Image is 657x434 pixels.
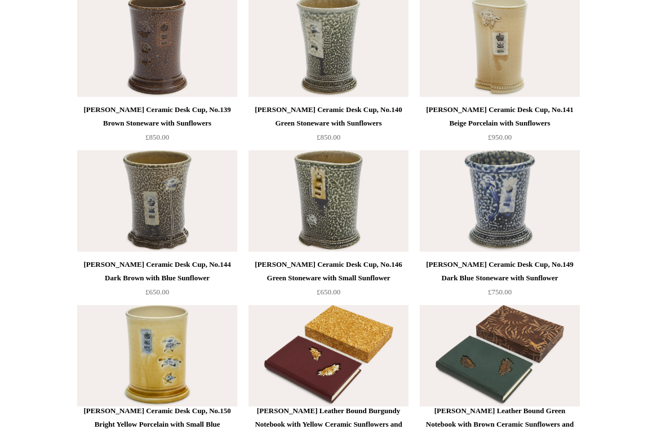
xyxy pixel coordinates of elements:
[420,258,580,304] a: [PERSON_NAME] Ceramic Desk Cup, No.149 Dark Blue Stoneware with Sunflower £750.00
[248,150,409,252] img: Steve Harrison Ceramic Desk Cup, No.146 Green Stoneware with Small Sunflower
[251,258,406,285] div: [PERSON_NAME] Ceramic Desk Cup, No.146 Green Stoneware with Small Sunflower
[488,133,512,141] span: £950.00
[420,150,580,252] img: Steve Harrison Ceramic Desk Cup, No.149 Dark Blue Stoneware with Sunflower
[248,305,409,406] a: Steve Harrison Leather Bound Burgundy Notebook with Yellow Ceramic Sunflowers and Slipcase Steve ...
[488,288,512,296] span: £750.00
[420,103,580,149] a: [PERSON_NAME] Ceramic Desk Cup, No.141 Beige Porcelain with Sunflowers £950.00
[248,103,409,149] a: [PERSON_NAME] Ceramic Desk Cup, No.140 Green Stoneware with Sunflowers £850.00
[248,305,409,406] img: Steve Harrison Leather Bound Burgundy Notebook with Yellow Ceramic Sunflowers and Slipcase
[80,258,234,285] div: [PERSON_NAME] Ceramic Desk Cup, No.144 Dark Brown with Blue Sunflower
[248,258,409,304] a: [PERSON_NAME] Ceramic Desk Cup, No.146 Green Stoneware with Small Sunflower £650.00
[77,305,237,406] img: Steve Harrison Ceramic Desk Cup, No.150 Bright Yellow Porcelain with Small Blue Sunflower
[317,288,340,296] span: £650.00
[251,103,406,130] div: [PERSON_NAME] Ceramic Desk Cup, No.140 Green Stoneware with Sunflowers
[420,150,580,252] a: Steve Harrison Ceramic Desk Cup, No.149 Dark Blue Stoneware with Sunflower Steve Harrison Ceramic...
[420,305,580,406] a: Steve Harrison Leather Bound Green Notebook with Brown Ceramic Sunflowers and Slipcase Steve Harr...
[420,305,580,406] img: Steve Harrison Leather Bound Green Notebook with Brown Ceramic Sunflowers and Slipcase
[423,258,577,285] div: [PERSON_NAME] Ceramic Desk Cup, No.149 Dark Blue Stoneware with Sunflower
[77,103,237,149] a: [PERSON_NAME] Ceramic Desk Cup, No.139 Brown Stoneware with Sunflowers £850.00
[145,288,169,296] span: £650.00
[77,258,237,304] a: [PERSON_NAME] Ceramic Desk Cup, No.144 Dark Brown with Blue Sunflower £650.00
[77,150,237,252] a: Steve Harrison Ceramic Desk Cup, No.144 Dark Brown with Blue Sunflower Steve Harrison Ceramic Des...
[77,150,237,252] img: Steve Harrison Ceramic Desk Cup, No.144 Dark Brown with Blue Sunflower
[248,150,409,252] a: Steve Harrison Ceramic Desk Cup, No.146 Green Stoneware with Small Sunflower Steve Harrison Ceram...
[80,103,234,130] div: [PERSON_NAME] Ceramic Desk Cup, No.139 Brown Stoneware with Sunflowers
[77,305,237,406] a: Steve Harrison Ceramic Desk Cup, No.150 Bright Yellow Porcelain with Small Blue Sunflower Steve H...
[145,133,169,141] span: £850.00
[317,133,340,141] span: £850.00
[423,103,577,130] div: [PERSON_NAME] Ceramic Desk Cup, No.141 Beige Porcelain with Sunflowers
